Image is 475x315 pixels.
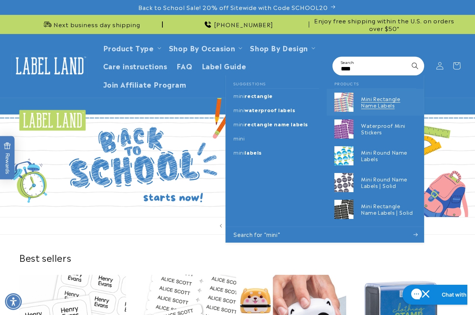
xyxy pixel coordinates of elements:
button: Previous slide [212,217,229,234]
h1: Chat with us [43,9,76,16]
p: Mini Round Name Labels [361,149,416,162]
a: Care instructions [99,57,172,75]
img: Label Land [11,54,88,78]
mark: mini [233,134,245,142]
summary: Product Type [99,39,164,57]
p: Mini Round Name Labels | Solid [361,176,416,189]
a: Shop By Design [250,42,308,53]
button: Search [407,57,423,74]
div: Announcement [19,15,163,34]
a: Join Affiliate Program [99,75,191,93]
p: mini rectangle name labels [233,121,308,127]
a: Mini Round Name Labels | Solid [327,169,424,196]
a: mini waterproof labels [226,103,327,117]
p: mini rectangle [233,93,273,99]
a: mini rectangle [226,89,327,103]
div: Announcement [166,15,310,34]
span: FAQ [177,61,193,70]
mark: mini [233,120,245,127]
span: Next business day shipping [53,21,140,28]
a: FAQ [172,57,197,75]
a: Label Land [9,51,91,80]
span: rectangle name labels [245,120,308,127]
a: Mini Rectangle Name Labels [327,89,424,116]
iframe: Gorgias live chat messenger [399,282,467,307]
span: labels [245,149,262,156]
span: Shop By Occasion [169,43,235,52]
img: Mini Rectangle Name Labels - Label Land [334,93,353,112]
button: Gorgias live chat [4,3,84,23]
summary: Shop By Design [245,39,318,57]
a: Waterproof Mini Stickers [327,116,424,142]
mark: mini [233,149,245,156]
span: Rewards [4,142,11,174]
mark: mini [233,92,245,99]
button: Clear search term [390,57,407,74]
a: Label Guide [197,57,251,75]
p: mini [233,135,245,142]
a: mini rectangle name labels [226,117,327,131]
span: [PHONE_NUMBER] [214,21,273,28]
span: Enjoy free shipping within the U.S. on orders over $50* [312,17,456,32]
img: Waterproof Mini Stickers - Label Land [334,119,353,139]
span: Label Guide [202,61,246,70]
p: Waterproof Mini Stickers [361,122,416,135]
summary: Shop By Occasion [164,39,246,57]
a: Mini Rectangle Name Labels | Solid [327,196,424,223]
span: Back to School Sale! 20% off Sitewide with Code SCHOOL20 [138,3,328,11]
p: mini waterproof labels [233,107,295,113]
p: Mini Rectangle Name Labels [361,96,416,109]
img: Mini Round Name Labels | Solid - Label Land [334,173,353,192]
img: Mini Round Name Labels - Label Land [334,146,353,165]
p: Mini Rectangle Name Labels | Solid [361,203,416,216]
a: Mini Round Name Labels [327,142,424,169]
mark: mini [233,106,245,113]
div: Announcement [312,15,456,34]
h2: Suggestions [233,75,319,89]
a: Product Type [103,42,154,53]
span: Search for “mini” [233,231,280,238]
span: Join Affiliate Program [103,80,186,88]
img: Mini Rectangle Name Labels | Solid - Label Land [334,200,353,219]
a: mini labels [226,145,327,160]
p: mini labels [233,149,262,156]
a: mini [226,131,327,145]
div: Accessibility Menu [5,293,22,310]
span: rectangle [245,92,272,99]
span: waterproof labels [245,106,295,113]
h2: Best sellers [19,251,456,263]
span: Care instructions [103,61,167,70]
h2: Products [334,75,416,89]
